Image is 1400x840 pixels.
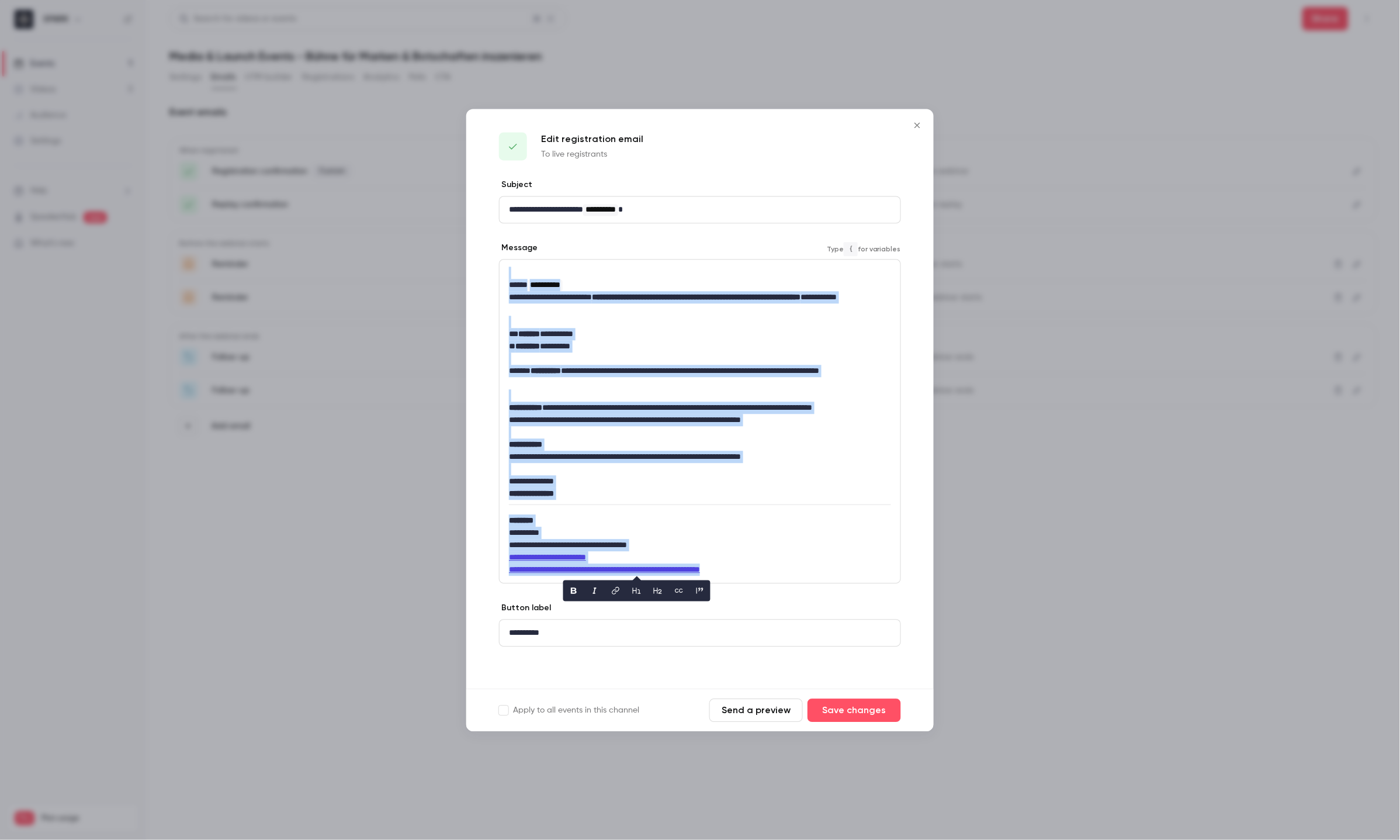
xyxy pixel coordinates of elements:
[541,148,643,160] p: To live registrants
[564,581,583,600] button: bold
[607,581,625,600] button: link
[541,132,643,146] p: Edit registration email
[585,581,604,600] button: italic
[691,581,709,600] button: blockquote
[499,179,532,191] label: Subject
[844,243,858,257] code: {
[499,704,639,716] label: Apply to all events in this channel
[500,196,900,223] div: editor
[808,699,901,722] button: Save changes
[709,699,803,722] button: Send a preview
[499,602,551,614] label: Button label
[500,620,900,646] div: editor
[500,260,900,583] div: editor
[906,113,929,137] button: Close
[827,243,901,257] span: Type for variables
[499,242,538,254] label: Message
